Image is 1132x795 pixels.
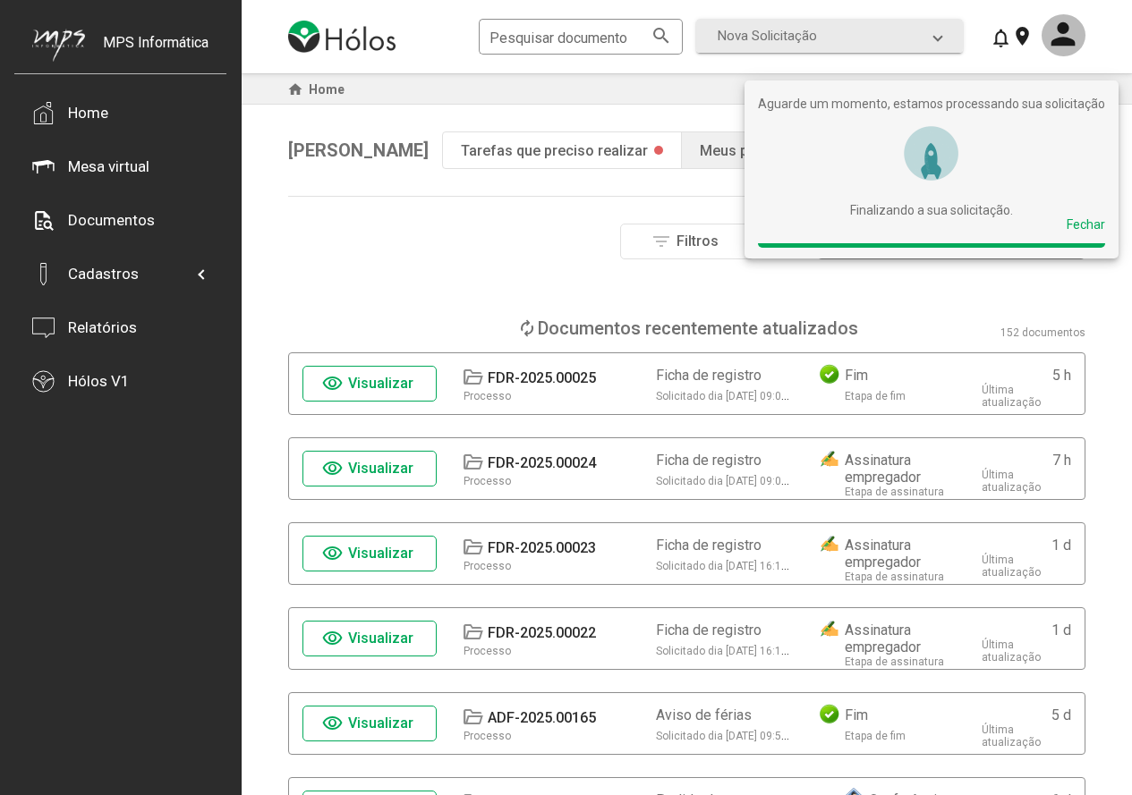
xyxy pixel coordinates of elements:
[656,706,752,723] div: Aviso de férias
[302,621,437,656] button: Visualizar
[462,452,483,473] mat-icon: folder_open
[982,639,1071,664] div: Última atualização
[1052,452,1071,469] div: 7 h
[32,29,85,62] img: mps-image-cropped.png
[68,157,149,175] div: Mesa virtual
[845,537,955,571] div: Assinatura empregador
[845,452,955,486] div: Assinatura empregador
[1051,537,1071,554] div: 1 d
[1051,622,1071,639] div: 1 d
[845,730,906,742] div: Etapa de fim
[462,367,483,388] mat-icon: folder_open
[348,630,413,647] span: Visualizar
[1052,367,1071,384] div: 5 h
[302,451,437,486] button: Visualizar
[651,231,672,252] mat-icon: filter_list
[656,537,762,554] div: Ficha de registro
[68,318,137,336] div: Relatórios
[488,624,596,641] div: FDR-2025.00022
[464,560,511,572] div: Processo
[462,706,483,728] mat-icon: folder_open
[322,373,344,394] mat-icon: visibility
[677,233,719,249] span: Filtros
[982,469,1071,494] div: Última atualização
[700,142,793,159] div: Meus pedidos
[68,104,108,122] div: Home
[32,247,209,300] mat-expansion-panel-header: Cadastros
[516,317,538,339] mat-icon: loop
[462,622,483,643] mat-icon: folder_open
[845,571,944,583] div: Etapa de assinatura
[538,317,858,339] div: Documentos recentemente atualizados
[288,21,396,53] img: logo-holos.png
[322,458,344,479] mat-icon: visibility
[1011,25,1033,47] mat-icon: location_on
[464,390,511,402] div: Processo
[845,390,906,402] div: Etapa de fim
[982,723,1071,748] div: Última atualização
[793,203,1070,217] div: Finalizando a sua solicitação.
[845,706,868,723] div: Fim
[462,537,483,558] mat-icon: folder_open
[982,554,1071,579] div: Última atualização
[620,224,754,259] button: Filtros
[758,97,1105,111] div: Aguarde um momento, estamos processando sua solicitação
[845,367,868,384] div: Fim
[103,34,209,79] div: MPS Informática
[1000,326,1085,339] div: 152 documentos
[1051,706,1071,723] div: 5 d
[322,713,344,734] mat-icon: visibility
[1067,217,1105,232] div: Fechar
[285,79,306,100] mat-icon: home
[302,706,437,741] button: Visualizar
[845,655,944,668] div: Etapa de assinatura
[348,460,413,477] span: Visualizar
[348,715,413,732] span: Visualizar
[696,19,963,53] mat-expansion-panel-header: Nova Solicitação
[68,211,155,229] div: Documentos
[464,730,511,742] div: Processo
[322,543,344,564] mat-icon: visibility
[68,372,130,390] div: Hólos V1
[982,384,1071,409] div: Última atualização
[488,709,596,726] div: ADF-2025.00165
[845,622,955,655] div: Assinatura empregador
[656,452,762,469] div: Ficha de registro
[348,375,413,392] span: Visualizar
[348,545,413,562] span: Visualizar
[488,369,596,386] div: FDR-2025.00025
[488,454,596,471] div: FDR-2025.00024
[656,367,762,384] div: Ficha de registro
[656,622,762,639] div: Ficha de registro
[288,140,429,161] span: [PERSON_NAME]
[322,628,344,649] mat-icon: visibility
[309,82,345,97] span: Home
[302,366,437,402] button: Visualizar
[651,24,672,46] mat-icon: search
[488,539,596,556] div: FDR-2025.00023
[464,475,511,487] div: Processo
[845,486,944,498] div: Etapa de assinatura
[878,111,985,196] img: rocket
[302,536,437,571] button: Visualizar
[68,265,139,283] div: Cadastros
[464,645,511,657] div: Processo
[718,28,817,44] span: Nova Solicitação
[461,142,648,159] div: Tarefas que preciso realizar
